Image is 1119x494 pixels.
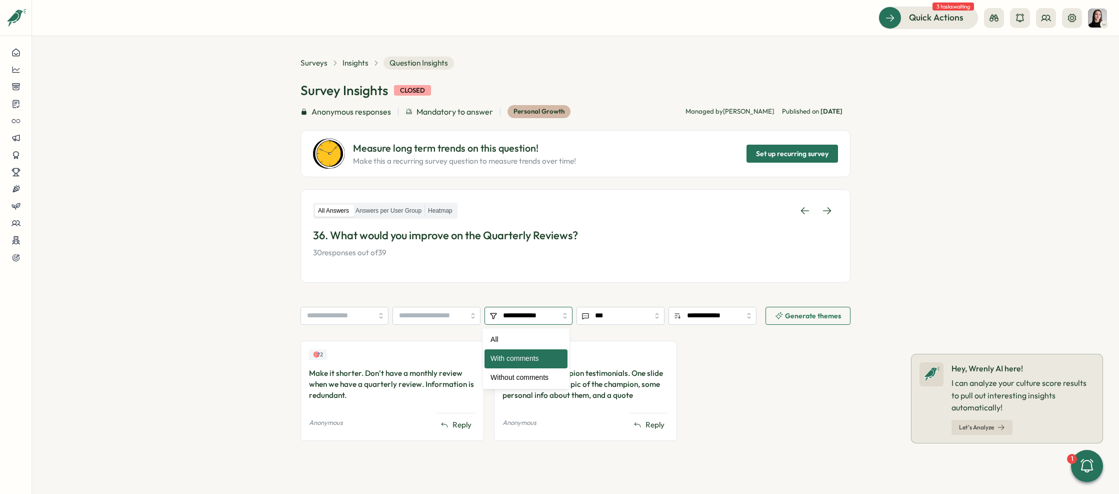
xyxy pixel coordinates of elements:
[878,7,978,29] button: Quick Actions
[353,141,576,156] p: Measure long term trends on this question!
[394,85,431,96] div: closed
[342,58,368,69] a: Insights
[785,312,841,319] span: Generate themes
[425,205,455,217] label: Heatmap
[746,145,838,163] button: Set up recurring survey
[309,418,343,427] p: Anonymous
[452,419,471,430] span: Reply
[951,377,1094,414] p: I can analyze your culture score results to pull out interesting insights automatically!
[932,3,974,11] span: 3 tasks waiting
[313,247,838,258] p: 30 responses out of 39
[352,205,424,217] label: Answers per User Group
[685,107,774,116] p: Managed by
[416,106,493,118] span: Mandatory to answer
[645,419,664,430] span: Reply
[502,418,536,427] p: Anonymous
[309,349,327,360] div: Upvotes
[502,368,669,401] div: I'd love to see champion testimonials. One slide every QBR with the pic of the champion, some per...
[820,107,842,115] span: [DATE]
[951,420,1012,435] button: Let's Analyze
[383,57,454,70] span: Question Insights
[765,307,850,325] button: Generate themes
[1071,450,1103,482] button: 1
[300,58,327,69] a: Surveys
[1067,454,1077,464] div: 1
[353,156,576,167] p: Make this a recurring survey question to measure trends over time!
[629,417,668,432] button: Reply
[1088,9,1107,28] img: Elena Ladushyna
[782,107,842,116] span: Published on
[909,11,963,24] span: Quick Actions
[484,330,567,349] div: All
[723,107,774,115] span: [PERSON_NAME]
[484,368,567,387] div: Without comments
[300,82,388,99] h1: Survey Insights
[313,228,838,243] p: 36. What would you improve on the Quarterly Reviews?
[484,349,567,368] div: With comments
[311,106,391,118] span: Anonymous responses
[951,362,1094,375] p: Hey, Wrenly AI here!
[756,145,828,162] span: Set up recurring survey
[315,205,352,217] label: All Answers
[436,417,475,432] button: Reply
[309,368,475,401] div: Make it shorter. Don't have a monthly review when we have a quarterly review. Information is redu...
[959,424,994,430] span: Let's Analyze
[507,105,570,118] div: Personal Growth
